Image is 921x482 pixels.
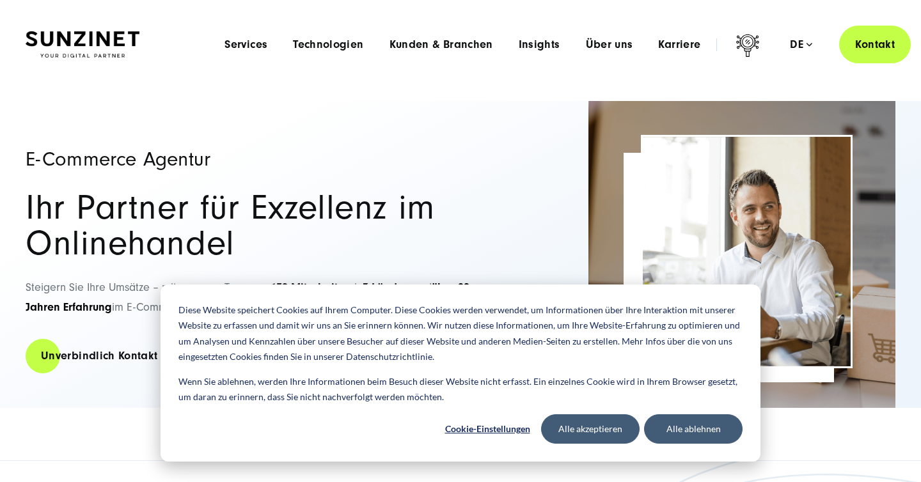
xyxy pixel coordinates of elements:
[26,281,469,314] span: über 20 Jahren Erfahrung
[438,414,537,444] button: Cookie-Einstellungen
[839,26,911,63] a: Kontakt
[588,101,895,408] img: E-Commerce Agentur SUNZINET - hintergrund Bild mit Paket
[363,281,414,294] strong: 3 Ländern
[161,284,760,462] div: Cookie banner
[26,338,226,374] a: Unverbindlich Kontakt anfragen
[271,281,354,294] strong: 170 Mitarbeitern
[178,374,743,405] p: Wenn Sie ablehnen, werden Ihre Informationen beim Besuch dieser Website nicht erfasst. Ein einzel...
[26,278,473,317] p: Steigern Sie Ihre Umsätze – mit unserem Team aus in und im E-Commerce.
[293,38,363,51] a: Technologien
[586,38,633,51] a: Über uns
[178,302,743,365] p: Diese Website speichert Cookies auf Ihrem Computer. Diese Cookies werden verwendet, um Informatio...
[790,38,812,51] div: de
[541,414,640,444] button: Alle akzeptieren
[390,38,493,51] a: Kunden & Branchen
[26,31,139,58] img: SUNZINET Full Service Digital Agentur
[519,38,560,51] a: Insights
[26,190,473,261] h2: Ihr Partner für Exzellenz im Onlinehandel
[658,38,700,51] a: Karriere
[643,137,851,366] img: E-Commerce Agentur SUNZINET
[644,414,743,444] button: Alle ablehnen
[26,149,473,169] h1: E-Commerce Agentur
[224,38,267,51] a: Services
